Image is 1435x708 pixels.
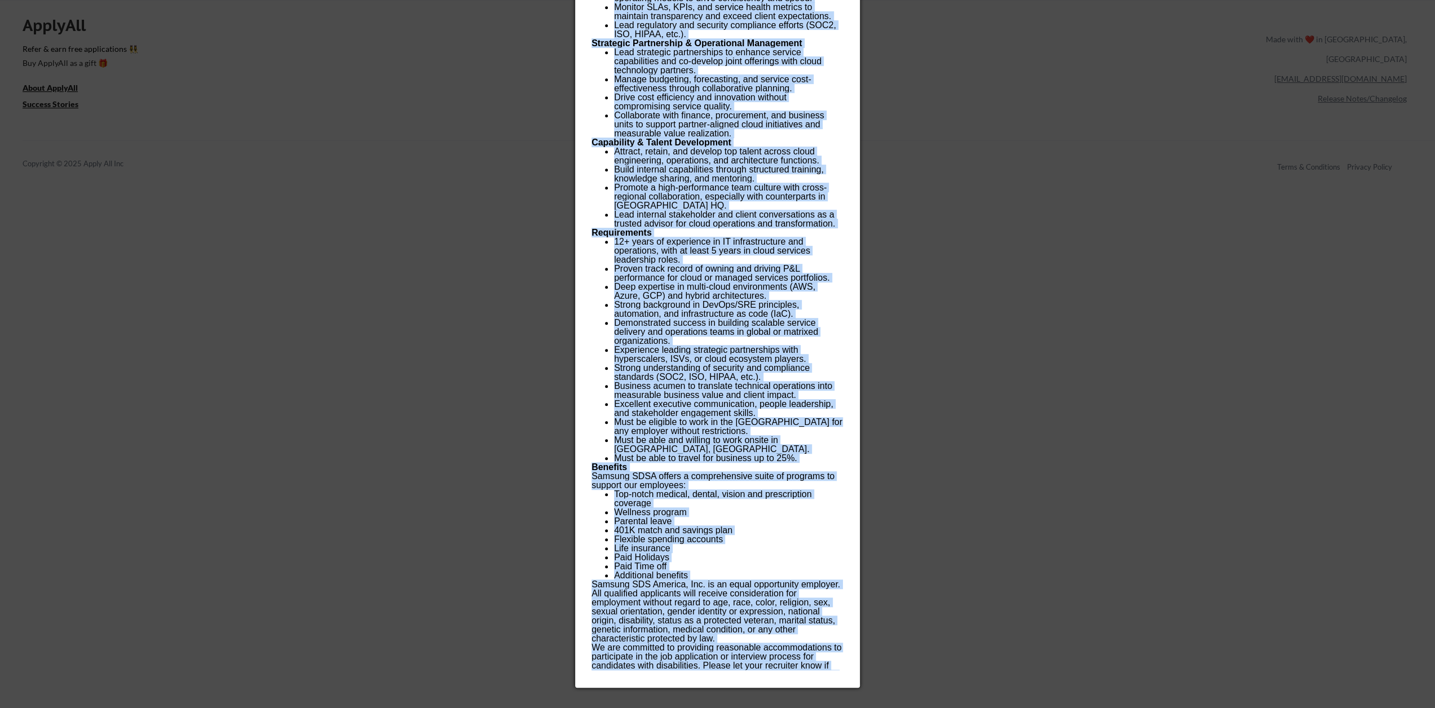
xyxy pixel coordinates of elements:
li: Lead strategic partnerships to enhance service capabilities and co-develop joint offerings with c... [614,48,843,75]
li: 12+ years of experience in IT infrastructure and operations, with at least 5 years in cloud servi... [614,237,843,264]
li: Proven track record of owning and driving P&L performance for cloud or managed services portfolios. [614,264,843,282]
p: Samsung SDSA offers a comprehensive suite of programs to support our employees: [591,472,843,490]
li: Additional benefits [614,571,843,580]
li: Wellness program [614,508,843,517]
li: Business acumen to translate technical operations into measurable business value and client impact. [614,382,843,400]
p: We are committed to providing reasonable accommodations to participate in the job application or ... [591,643,843,688]
li: Attract, retain, and develop top talent across cloud engineering, operations, and architecture fu... [614,147,843,165]
li: Must be able to travel for business up to 25%. [614,454,843,463]
li: Top-notch medical, dental, vision and prescription coverage [614,490,843,508]
li: Flexible spending accounts [614,535,843,544]
li: Lead regulatory and security compliance efforts (SOC2, ISO, HIPAA, etc.). [614,21,843,39]
li: Monitor SLAs, KPIs, and service health metrics to maintain transparency and exceed client expecta... [614,3,843,21]
li: Collaborate with finance, procurement, and business units to support partner-aligned cloud initia... [614,111,843,138]
li: Paid Time off [614,562,843,571]
li: Must be eligible to work in the [GEOGRAPHIC_DATA] for any employer without restrictions. [614,418,843,436]
li: Promote a high-performance team culture with cross-regional collaboration, especially with counte... [614,183,843,210]
li: Lead internal stakeholder and client conversations as a trusted advisor for cloud operations and ... [614,210,843,228]
li: Build internal capabilities through structured training, knowledge sharing, and mentoring. [614,165,843,183]
li: Deep expertise in multi-cloud environments (AWS, Azure, GCP) and hybrid architectures. [614,282,843,300]
li: Excellent executive communication, people leadership, and stakeholder engagement skills. [614,400,843,418]
li: Demonstrated success in building scalable service delivery and operations teams in global or matr... [614,318,843,346]
li: Strong background in DevOps/SRE principles, automation, and infrastructure as code (IaC). [614,300,843,318]
strong: Strategic Partnership & Operational Management [591,38,802,48]
li: Strong understanding of security and compliance standards (SOC2, ISO, HIPAA, etc.). [614,364,843,382]
strong: Requirements [591,228,652,237]
li: Drive cost efficiency and innovation without compromising service quality. [614,93,843,111]
strong: Capability & Talent Development [591,138,731,147]
li: Parental leave [614,517,843,526]
li: Life insurance [614,544,843,553]
p: Samsung SDS America, Inc. is an equal opportunity employer. All qualified applicants will receive... [591,580,843,643]
strong: Benefits [591,462,627,472]
li: Manage budgeting, forecasting, and service cost-effectiveness through collaborative planning. [614,75,843,93]
li: 401K match and savings plan [614,526,843,535]
li: Paid Holidays [614,553,843,562]
li: Must be able and willing to work onsite in [GEOGRAPHIC_DATA], [GEOGRAPHIC_DATA]. [614,436,843,454]
li: Experience leading strategic partnerships with hyperscalers, ISVs, or cloud ecosystem players. [614,346,843,364]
